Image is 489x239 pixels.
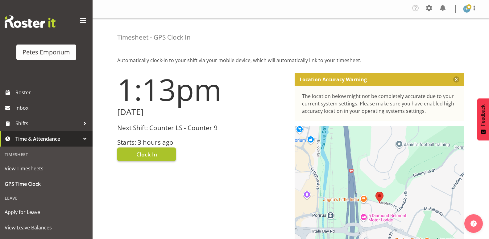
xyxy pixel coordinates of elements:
[117,107,287,117] h2: [DATE]
[5,223,88,232] span: View Leave Balances
[117,124,287,131] h3: Next Shift: Counter LS - Counter 9
[117,139,287,146] h3: Starts: 3 hours ago
[2,176,91,192] a: GPS Time Clock
[15,134,80,143] span: Time & Attendance
[117,34,191,41] h4: Timesheet - GPS Clock In
[2,161,91,176] a: View Timesheets
[136,150,157,158] span: Clock In
[2,220,91,235] a: View Leave Balances
[15,119,80,128] span: Shifts
[302,92,457,115] div: The location below might not be completely accurate due to your current system settings. Please m...
[5,15,56,28] img: Rosterit website logo
[2,204,91,220] a: Apply for Leave
[117,147,176,161] button: Clock In
[477,98,489,140] button: Feedback - Show survey
[480,105,486,126] span: Feedback
[2,148,91,161] div: Timesheet
[453,76,459,83] button: Close message
[5,207,88,217] span: Apply for Leave
[117,73,287,106] h1: 1:13pm
[470,220,477,227] img: help-xxl-2.png
[23,48,70,57] div: Petes Emporium
[2,192,91,204] div: Leave
[5,164,88,173] span: View Timesheets
[117,57,464,64] p: Automatically clock-in to your shift via your mobile device, which will automatically link to you...
[463,5,470,13] img: helena-tomlin701.jpg
[15,103,89,113] span: Inbox
[300,76,367,83] p: Location Accuracy Warning
[5,179,88,189] span: GPS Time Clock
[15,88,89,97] span: Roster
